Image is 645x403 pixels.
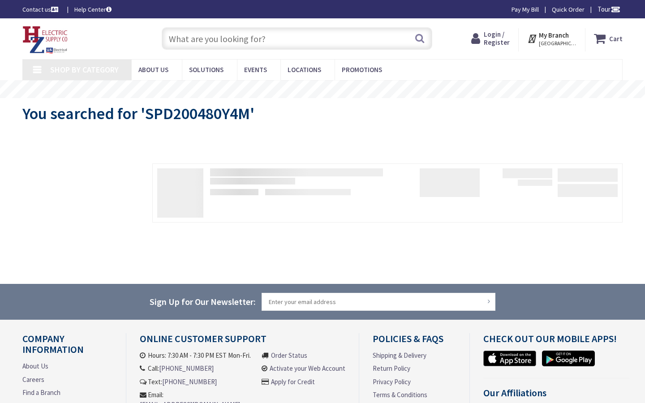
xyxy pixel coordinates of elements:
[539,40,577,47] span: [GEOGRAPHIC_DATA], [GEOGRAPHIC_DATA]
[609,30,623,47] strong: Cart
[373,390,427,399] a: Terms & Conditions
[22,375,44,384] a: Careers
[483,333,629,351] h4: Check out Our Mobile Apps!
[159,364,214,373] a: [PHONE_NUMBER]
[471,30,510,47] a: Login / Register
[140,351,258,360] li: Hours: 7:30 AM - 7:30 PM EST Mon-Fri.
[162,377,217,386] a: [PHONE_NUMBER]
[270,364,345,373] a: Activate your Web Account
[244,65,267,74] span: Events
[150,296,256,307] span: Sign Up for Our Newsletter:
[22,26,68,54] img: HZ Electric Supply
[271,377,315,386] a: Apply for Credit
[22,388,60,397] a: Find a Branch
[373,377,411,386] a: Privacy Policy
[140,377,258,386] li: Text:
[22,5,60,14] a: Contact us
[22,333,112,361] h4: Company Information
[484,30,510,47] span: Login / Register
[251,85,410,94] rs-layer: Free Same Day Pickup at 8 Locations
[342,65,382,74] span: Promotions
[140,333,346,351] h4: Online Customer Support
[373,333,456,351] h4: Policies & FAQs
[527,30,577,47] div: My Branch [GEOGRAPHIC_DATA], [GEOGRAPHIC_DATA]
[50,64,119,75] span: Shop By Category
[271,351,307,360] a: Order Status
[140,364,258,373] li: Call:
[22,361,48,371] a: About Us
[594,30,623,47] a: Cart
[373,351,426,360] a: Shipping & Delivery
[162,27,432,50] input: What are you looking for?
[288,65,321,74] span: Locations
[552,5,585,14] a: Quick Order
[539,31,569,39] strong: My Branch
[138,65,168,74] span: About Us
[74,5,112,14] a: Help Center
[598,5,620,13] span: Tour
[373,364,410,373] a: Return Policy
[512,5,539,14] a: Pay My Bill
[262,293,495,311] input: Enter your email address
[22,103,254,124] span: You searched for 'SPD200480Y4M'
[189,65,224,74] span: Solutions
